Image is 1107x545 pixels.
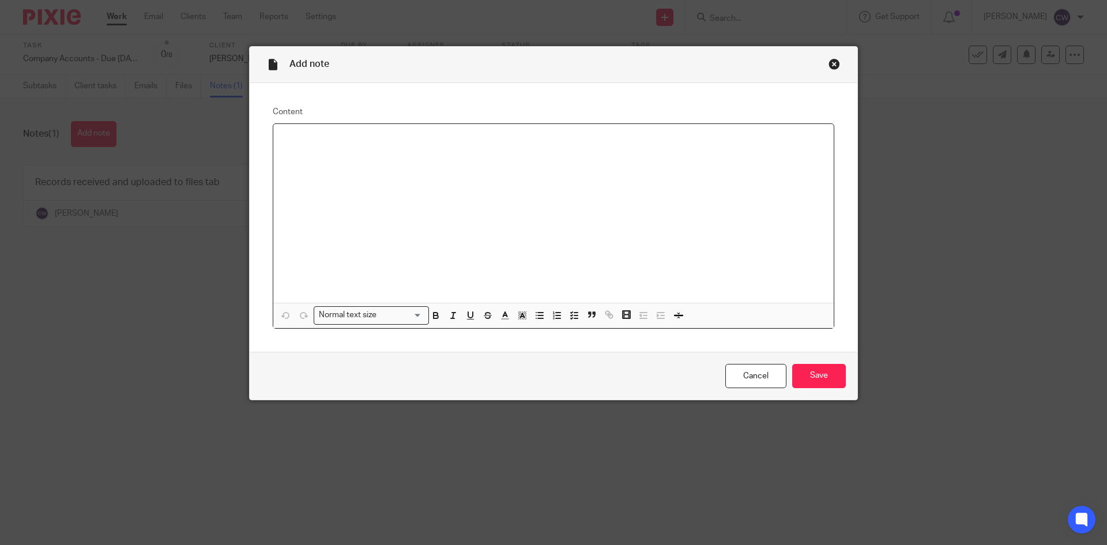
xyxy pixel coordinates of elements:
[273,106,834,118] label: Content
[725,364,786,389] a: Cancel
[381,309,422,321] input: Search for option
[792,364,846,389] input: Save
[289,59,329,69] span: Add note
[314,306,429,324] div: Search for option
[317,309,379,321] span: Normal text size
[829,58,840,70] div: Close this dialog window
